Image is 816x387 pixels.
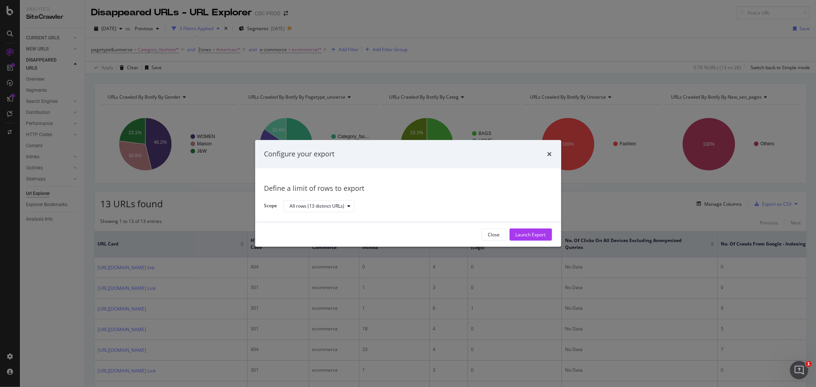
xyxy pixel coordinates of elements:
[806,361,812,367] span: 1
[516,231,546,238] div: Launch Export
[264,184,552,193] div: Define a limit of rows to export
[255,140,561,247] div: modal
[510,229,552,241] button: Launch Export
[790,361,808,379] iframe: Intercom live chat
[283,200,354,212] button: All rows (13 distinct URLs)
[547,149,552,159] div: times
[264,203,277,211] label: Scope
[482,229,507,241] button: Close
[488,231,500,238] div: Close
[264,149,335,159] div: Configure your export
[290,204,345,208] div: All rows (13 distinct URLs)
